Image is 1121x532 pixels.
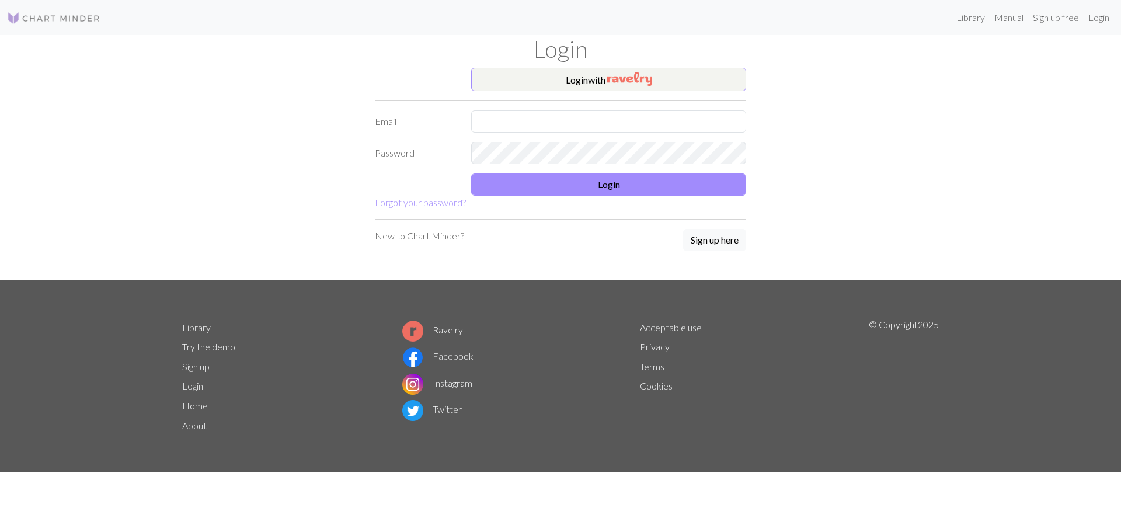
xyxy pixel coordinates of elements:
a: Login [182,380,203,391]
a: Twitter [402,404,462,415]
a: Cookies [640,380,673,391]
a: Terms [640,361,664,372]
a: Sign up here [683,229,746,252]
a: Library [952,6,990,29]
img: Logo [7,11,100,25]
a: Acceptable use [640,322,702,333]
a: Privacy [640,341,670,352]
button: Sign up here [683,229,746,251]
a: About [182,420,207,431]
a: Login [1084,6,1114,29]
a: Try the demo [182,341,235,352]
img: Ravelry [607,72,652,86]
a: Facebook [402,350,474,361]
a: Forgot your password? [375,197,466,208]
a: Ravelry [402,324,463,335]
label: Password [368,142,464,164]
img: Facebook logo [402,347,423,368]
a: Home [182,400,208,411]
a: Library [182,322,211,333]
img: Twitter logo [402,400,423,421]
button: Loginwith [471,68,746,91]
label: Email [368,110,464,133]
button: Login [471,173,746,196]
p: © Copyright 2025 [869,318,939,436]
a: Sign up free [1028,6,1084,29]
img: Ravelry logo [402,321,423,342]
a: Sign up [182,361,210,372]
a: Manual [990,6,1028,29]
h1: Login [175,35,946,63]
a: Instagram [402,377,472,388]
img: Instagram logo [402,374,423,395]
p: New to Chart Minder? [375,229,464,243]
